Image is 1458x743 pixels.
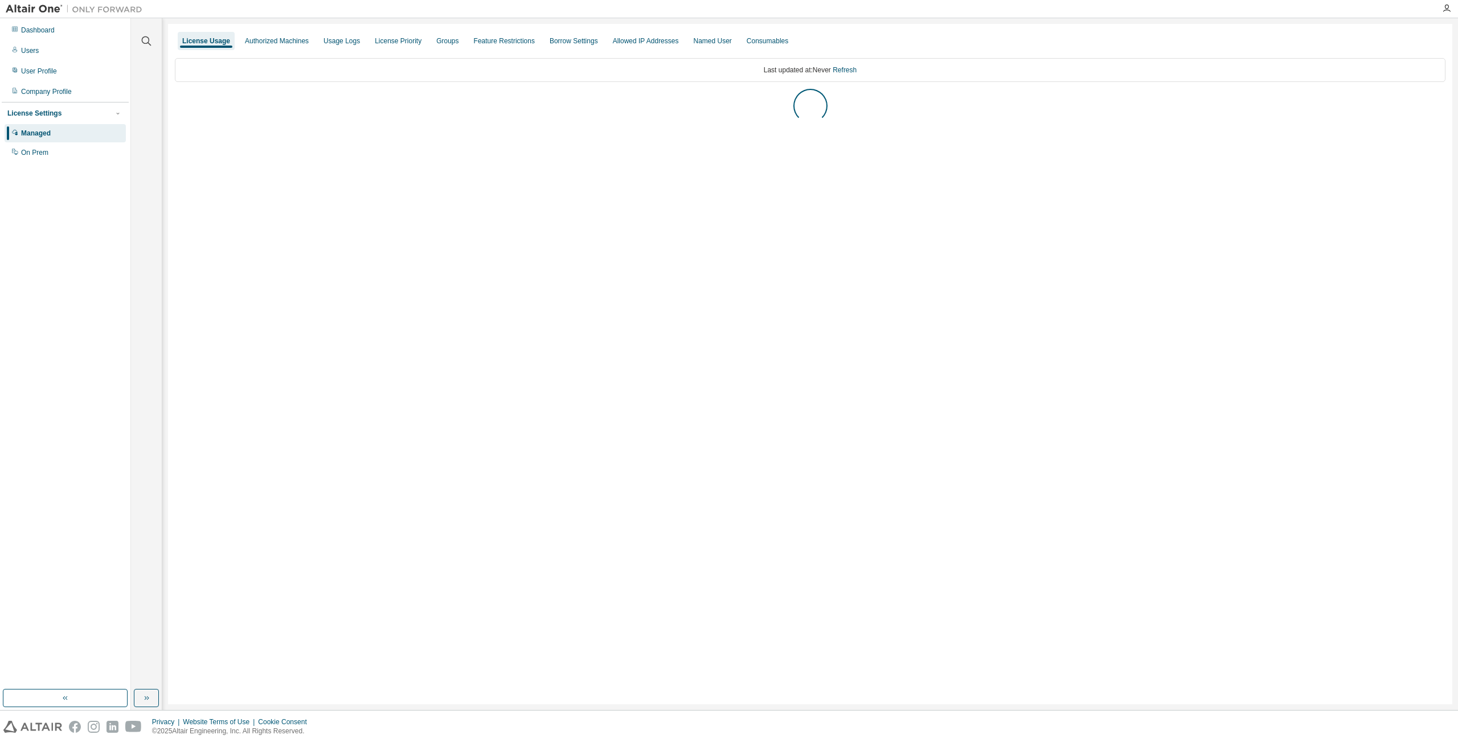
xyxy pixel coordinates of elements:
div: Website Terms of Use [183,717,258,726]
p: © 2025 Altair Engineering, Inc. All Rights Reserved. [152,726,314,736]
div: On Prem [21,148,48,157]
div: Privacy [152,717,183,726]
div: Users [21,46,39,55]
img: facebook.svg [69,721,81,733]
div: Feature Restrictions [474,36,535,46]
img: instagram.svg [88,721,100,733]
div: Borrow Settings [550,36,598,46]
img: linkedin.svg [107,721,118,733]
div: Allowed IP Addresses [613,36,679,46]
div: Last updated at: Never [175,58,1445,82]
div: Named User [693,36,731,46]
div: User Profile [21,67,57,76]
div: License Priority [375,36,421,46]
img: Altair One [6,3,148,15]
a: Refresh [833,66,857,74]
div: Consumables [747,36,788,46]
div: Cookie Consent [258,717,313,726]
div: Groups [436,36,458,46]
div: Managed [21,129,51,138]
div: Dashboard [21,26,55,35]
div: Company Profile [21,87,72,96]
div: License Settings [7,109,62,118]
div: License Usage [182,36,230,46]
div: Authorized Machines [245,36,309,46]
img: youtube.svg [125,721,142,733]
div: Usage Logs [323,36,360,46]
img: altair_logo.svg [3,721,62,733]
